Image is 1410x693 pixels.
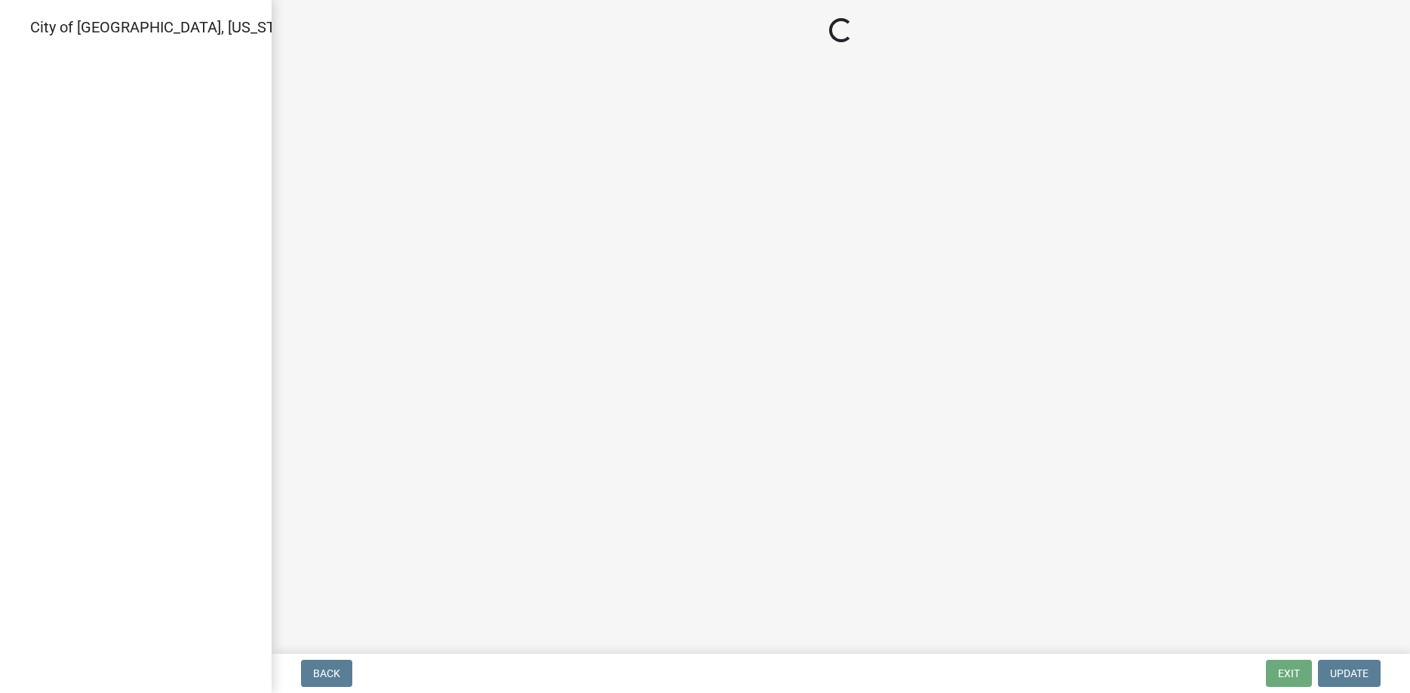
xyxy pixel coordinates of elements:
[1266,660,1312,687] button: Exit
[313,667,340,679] span: Back
[30,18,305,36] span: City of [GEOGRAPHIC_DATA], [US_STATE]
[301,660,352,687] button: Back
[1330,667,1369,679] span: Update
[1318,660,1381,687] button: Update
